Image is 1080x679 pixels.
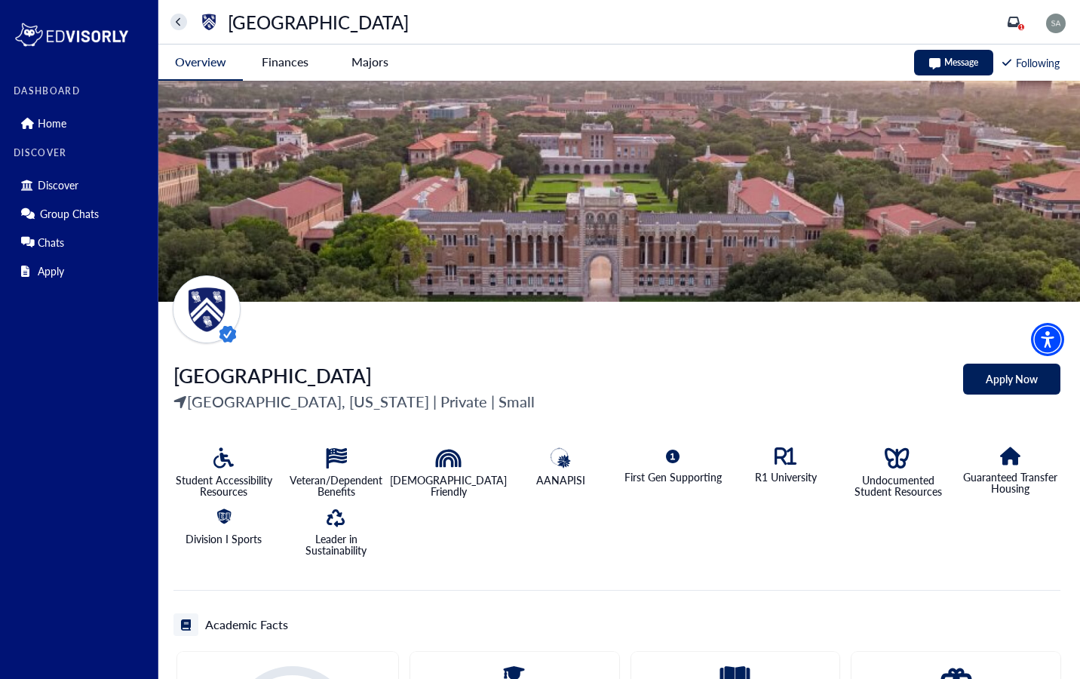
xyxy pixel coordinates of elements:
[14,111,149,135] div: Home
[390,475,507,497] p: [DEMOGRAPHIC_DATA] Friendly
[40,207,99,220] p: Group Chats
[624,472,722,483] p: First Gen Supporting
[158,45,243,81] button: Overview
[1020,23,1023,31] span: 1
[1008,16,1020,28] a: inbox
[173,361,372,389] span: [GEOGRAPHIC_DATA]
[848,475,948,497] p: Undocumented Student Resources
[173,475,274,497] p: Student Accessibility Resources
[170,14,187,30] button: home
[38,236,64,249] p: Chats
[243,45,327,79] button: Finances
[38,117,66,130] p: Home
[286,475,386,497] p: Veteran/Dependent Benefits
[38,265,64,278] p: Apply
[755,472,817,483] p: R1 University
[14,259,149,283] div: Apply
[205,616,288,633] h5: Academic Facts
[14,148,149,158] label: DISCOVER
[914,50,993,75] button: Message
[228,14,409,30] p: [GEOGRAPHIC_DATA]
[963,364,1060,395] button: Apply Now
[14,173,149,197] div: Discover
[173,390,535,413] p: [GEOGRAPHIC_DATA], [US_STATE] | Private | Small
[327,45,412,79] button: Majors
[38,179,78,192] p: Discover
[173,275,241,343] img: universityName
[1001,54,1061,72] button: Following
[158,81,1080,302] img: a person walking in front of a building
[1031,323,1064,356] div: Accessibility Menu
[14,86,149,97] label: DASHBOARD
[14,230,149,254] div: Chats
[186,533,262,545] p: Division I Sports
[960,472,1060,494] p: Guaranteed Transfer Housing
[1002,55,1060,71] div: Following
[197,10,221,34] img: universityName
[286,533,386,556] p: Leader in Sustainability
[14,20,130,50] img: logo
[536,475,585,486] p: AANAPISI
[14,201,149,226] div: Group Chats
